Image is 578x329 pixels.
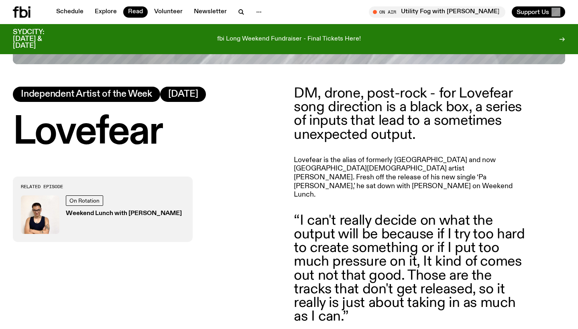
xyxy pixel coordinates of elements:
p: DM, drone, post-rock - for Lovefear song direction is a black box, a series of inputs that lead t... [294,87,525,142]
h3: Weekend Lunch with [PERSON_NAME] [66,211,182,217]
a: Read [123,6,148,18]
a: Against a white background, Matt Do wears a black tank top, black glasses and has is arms crossed... [21,195,185,234]
img: Against a white background, Matt Do wears a black tank top, black glasses and has is arms crossed... [21,195,59,234]
p: fbi Long Weekend Fundraiser - Final Tickets Here! [217,36,361,43]
button: On AirUtility Fog with [PERSON_NAME] [369,6,505,18]
h3: SYDCITY: [DATE] & [DATE] [13,29,64,49]
span: Support Us [517,8,549,16]
h1: Lovefear [13,115,284,151]
a: Explore [90,6,122,18]
a: Volunteer [149,6,187,18]
blockquote: “I can't really decide on what the output will be because if I try too hard to create something o... [294,214,525,324]
a: Newsletter [189,6,232,18]
p: Lovefear is the alias of formerly [GEOGRAPHIC_DATA] and now [GEOGRAPHIC_DATA][DEMOGRAPHIC_DATA] a... [294,156,525,199]
span: [DATE] [168,90,198,99]
button: Support Us [512,6,565,18]
span: Independent Artist of the Week [21,90,152,99]
a: Schedule [51,6,88,18]
h3: Related Episode [21,185,185,189]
